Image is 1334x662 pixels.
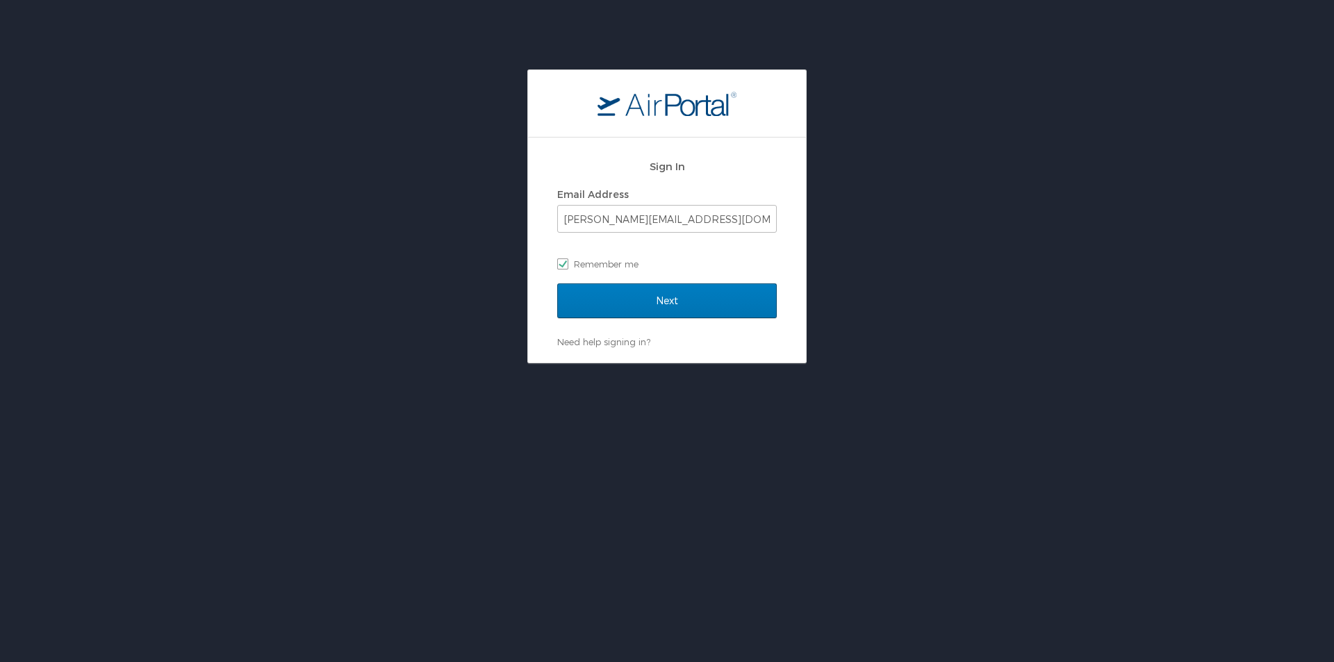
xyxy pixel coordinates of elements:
input: Next [557,283,777,318]
h2: Sign In [557,158,777,174]
label: Email Address [557,188,629,200]
label: Remember me [557,254,777,274]
a: Need help signing in? [557,336,650,347]
img: logo [598,91,736,116]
